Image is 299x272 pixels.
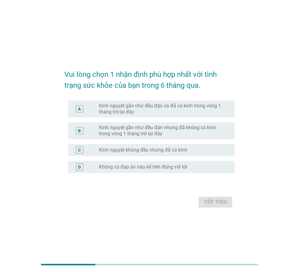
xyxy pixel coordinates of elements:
div: C [78,147,81,153]
label: Kinh nguyệt không đều nhưng đã có kinh [99,147,187,153]
div: D [78,164,81,170]
label: Kinh nguyệt gần như đều đặn nhưng đã không có kinh trong vòng 1 tháng trở lại đây [99,125,225,137]
h2: Vui lòng chọn 1 nhận định phù hợp nhất với tình trạng sức khỏe của bạn trong 6 tháng qua. [64,63,235,91]
div: A [78,106,81,112]
div: B [78,127,81,134]
label: Không có đáp án nào kể trên đúng với tôi [99,164,187,170]
label: Kinh nguyệt gần như đều đặn và đã có kinh trong vòng 1 tháng trở lại đây [99,103,225,115]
